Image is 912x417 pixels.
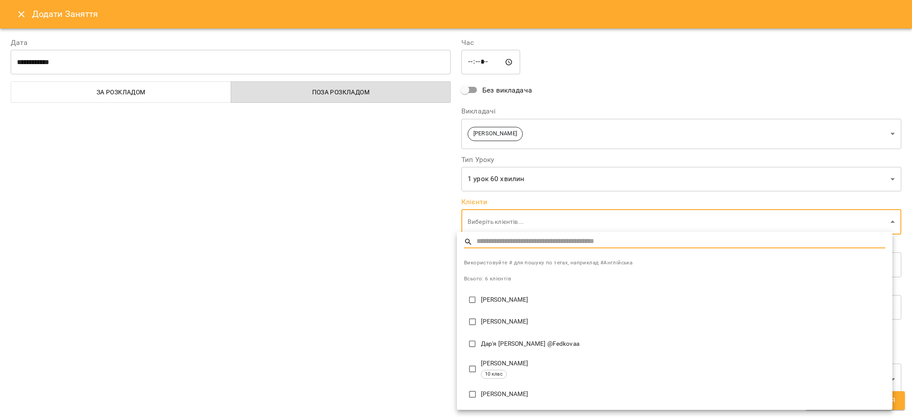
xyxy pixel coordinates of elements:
span: 10 клас [481,371,506,378]
span: Використовуйте # для пошуку по тегах, наприклад #Англійська [464,259,885,267]
p: [PERSON_NAME] [481,359,885,368]
p: [PERSON_NAME] [481,296,885,304]
p: Дар'я [PERSON_NAME] @Fedkovaa [481,340,885,348]
p: [PERSON_NAME] [481,317,885,326]
span: Всього: 6 клієнтів [464,275,511,282]
p: [PERSON_NAME] [481,390,885,399]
